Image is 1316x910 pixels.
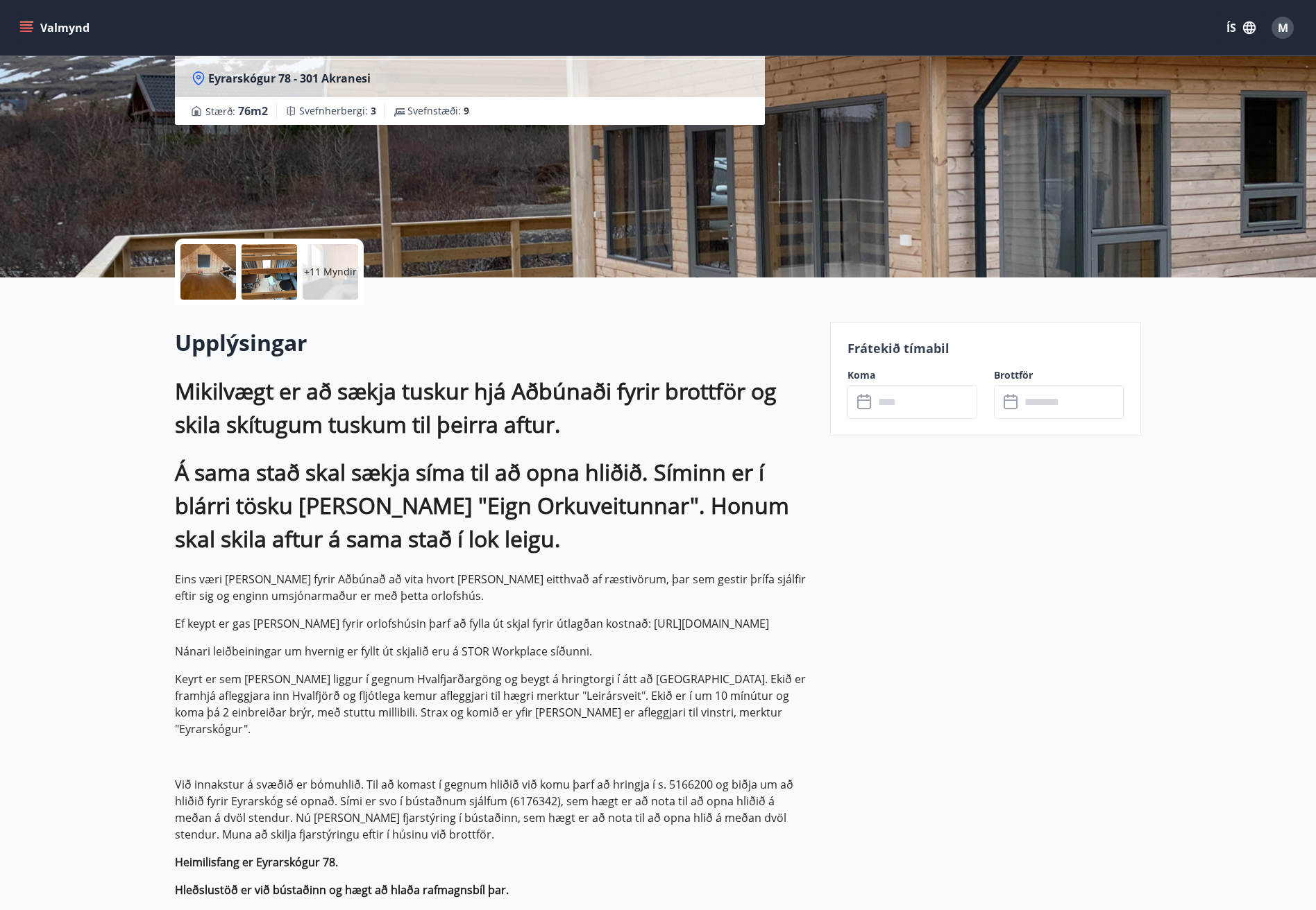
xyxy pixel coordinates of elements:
span: Stærð : [205,103,268,119]
p: Frátekið tímabil [847,339,1124,357]
p: Eins væri [PERSON_NAME] fyrir Aðbúnað að vita hvort [PERSON_NAME] eitthvað af ræstivörum, þar sem... [175,571,813,604]
span: 9 [464,104,469,117]
h1: Mikilvægt er að sækja tuskur hjá Aðbúnaði fyrir brottför og skila skítugum tuskum til þeirra aftur. [175,375,813,441]
label: Koma [847,368,977,382]
p: Nánari leiðbeiningar um hvernig er fyllt út skjalið eru á STOR Workplace síðunni. [175,643,813,660]
span: 3 [371,104,376,117]
p: Keyrt er sem [PERSON_NAME] liggur í gegnum Hvalfjarðargöng og beygt á hringtorgi í átt að [GEOGRA... [175,671,813,737]
span: M [1278,20,1288,35]
button: menu [17,15,95,40]
p: Ef keypt er gas [PERSON_NAME] fyrir orlofshúsin þarf að fylla út skjal fyrir útlagðan kostnað: [U... [175,615,813,632]
h1: Á sama stað skal sækja síma til að opna hliðið. Síminn er í blárri tösku [PERSON_NAME] "Eign Orku... [175,456,813,556]
span: Svefnherbergi : [299,104,376,118]
span: Eyrarskógur 78 - 301 Akranesi [208,71,371,86]
h2: Upplýsingar [175,327,813,358]
button: ÍS [1219,15,1263,40]
button: M [1266,11,1299,44]
strong: Heimilisfang er Eyrarskógur 78. [175,855,338,870]
span: 76 m2 [238,103,268,119]
p: Við innakstur á svæðið er bómuhlið. Til að komast í gegnum hliðið við komu þarf að hringja í s. 5... [175,776,813,843]
span: Svefnstæði : [407,104,469,118]
label: Brottför [994,368,1124,382]
p: +11 Myndir [304,265,357,279]
strong: Hleðslustöð er við bústaðinn og hægt að hlaða rafmagnsbíl þar. [175,882,509,898]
